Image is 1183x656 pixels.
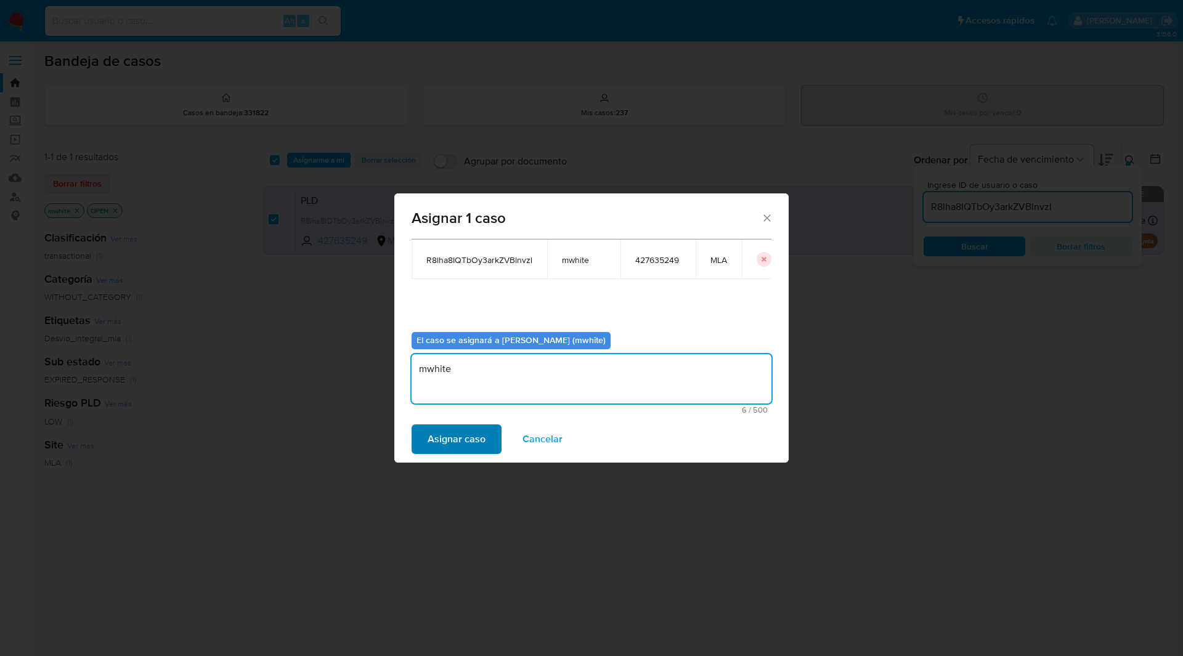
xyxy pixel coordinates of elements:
[417,334,606,346] b: El caso se asignará a [PERSON_NAME] (mwhite)
[394,193,789,463] div: assign-modal
[522,426,563,453] span: Cancelar
[412,211,761,225] span: Asignar 1 caso
[412,424,502,454] button: Asignar caso
[757,252,771,267] button: icon-button
[562,254,606,265] span: mwhite
[710,254,727,265] span: MLA
[506,424,579,454] button: Cancelar
[426,254,532,265] span: R8lha8IQTbOy3arkZVBlnvzl
[415,406,768,414] span: Máximo 500 caracteres
[412,354,771,403] textarea: mwhite
[761,212,772,223] button: Cerrar ventana
[428,426,486,453] span: Asignar caso
[635,254,681,265] span: 427635249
